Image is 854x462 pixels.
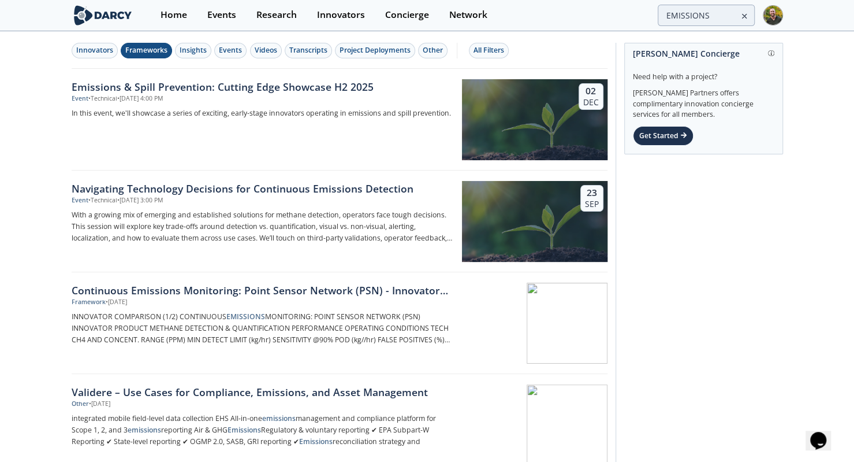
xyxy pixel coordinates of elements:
[106,298,127,307] div: • [DATE]
[317,10,365,20] div: Innovators
[423,45,443,56] div: Other
[121,43,172,58] button: Frameworks
[583,86,599,97] div: 02
[72,283,454,298] div: Continuous Emissions Monitoring: Point Sensor Network (PSN) - Innovator Comparison
[72,69,607,171] a: Emissions & Spill Prevention: Cutting Edge Showcase H2 2025 Event •Technical•[DATE] 4:00 PM In th...
[72,79,454,94] div: Emissions & Spill Prevention: Cutting Edge Showcase H2 2025
[72,298,106,307] div: Framework
[285,43,332,58] button: Transcripts
[583,97,599,108] div: Dec
[469,43,509,58] button: All Filters
[585,199,599,209] div: Sep
[768,50,774,57] img: information.svg
[72,311,454,346] p: INNOVATOR COMPARISON (1/2) CONTINUOUS MONITORING: POINT SENSOR NETWORK (PSN) INNOVATOR PRODUCT ME...
[125,45,167,56] div: Frameworks
[72,108,454,119] p: In this event, we'll showcase a series of exciting, early-stage innovators operating in emissions...
[262,413,296,423] strong: emissions
[76,45,113,56] div: Innovators
[289,45,327,56] div: Transcripts
[473,45,504,56] div: All Filters
[449,10,487,20] div: Network
[214,43,247,58] button: Events
[72,413,454,448] p: integrated mobile field-level data collection EHS All-in-one management and compliance platform f...
[89,400,110,409] div: • [DATE]
[385,10,429,20] div: Concierge
[585,187,599,199] div: 23
[633,126,693,146] div: Get Started
[72,181,454,196] div: Navigating Technology Decisions for Continuous Emissions Detection
[180,45,207,56] div: Insights
[228,425,261,435] strong: Emissions
[256,10,297,20] div: Research
[335,43,415,58] button: Project Deployments
[658,5,755,26] input: Advanced Search
[763,5,783,25] img: Profile
[72,209,454,244] p: With a growing mix of emerging and established solutions for methane detection, operators face to...
[175,43,211,58] button: Insights
[72,5,135,25] img: logo-wide.svg
[418,43,447,58] button: Other
[161,10,187,20] div: Home
[633,82,774,120] div: [PERSON_NAME] Partners offers complimentary innovation concierge services for all members.
[226,312,265,321] strong: EMISSIONS
[72,400,89,409] div: Other
[340,45,411,56] div: Project Deployments
[88,94,163,104] div: • Technical • [DATE] 4:00 PM
[72,272,607,374] a: Continuous Emissions Monitoring: Point Sensor Network (PSN) - Innovator Comparison Framework •[DA...
[299,437,333,446] strong: Emissions
[255,45,277,56] div: Videos
[128,425,161,435] strong: emissions
[72,94,88,104] div: Event
[207,10,236,20] div: Events
[88,196,163,205] div: • Technical • [DATE] 3:00 PM
[633,64,774,82] div: Need help with a project?
[250,43,282,58] button: Videos
[72,385,454,400] div: Validere – Use Cases for Compliance, Emissions, and Asset Management
[805,416,842,450] iframe: chat widget
[72,171,607,272] a: Navigating Technology Decisions for Continuous Emissions Detection Event •Technical•[DATE] 3:00 P...
[633,43,774,64] div: [PERSON_NAME] Concierge
[72,196,88,205] div: Event
[219,45,242,56] div: Events
[72,43,118,58] button: Innovators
